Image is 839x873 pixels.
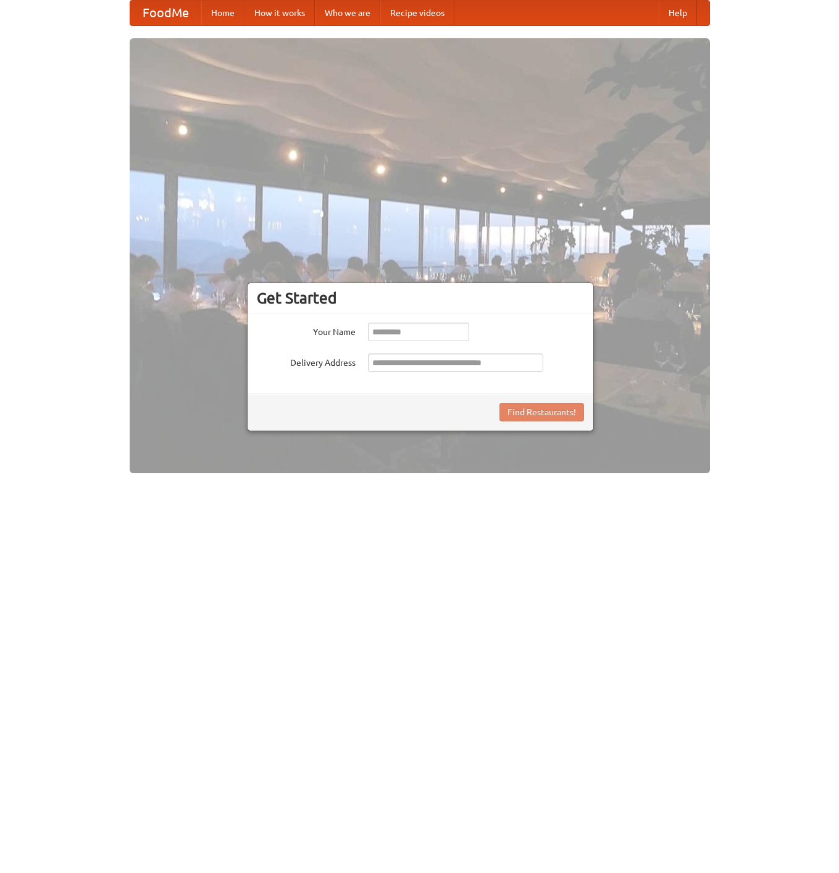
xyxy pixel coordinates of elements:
[257,289,584,307] h3: Get Started
[499,403,584,421] button: Find Restaurants!
[257,354,356,369] label: Delivery Address
[315,1,380,25] a: Who we are
[380,1,454,25] a: Recipe videos
[130,1,201,25] a: FoodMe
[244,1,315,25] a: How it works
[659,1,697,25] a: Help
[201,1,244,25] a: Home
[257,323,356,338] label: Your Name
